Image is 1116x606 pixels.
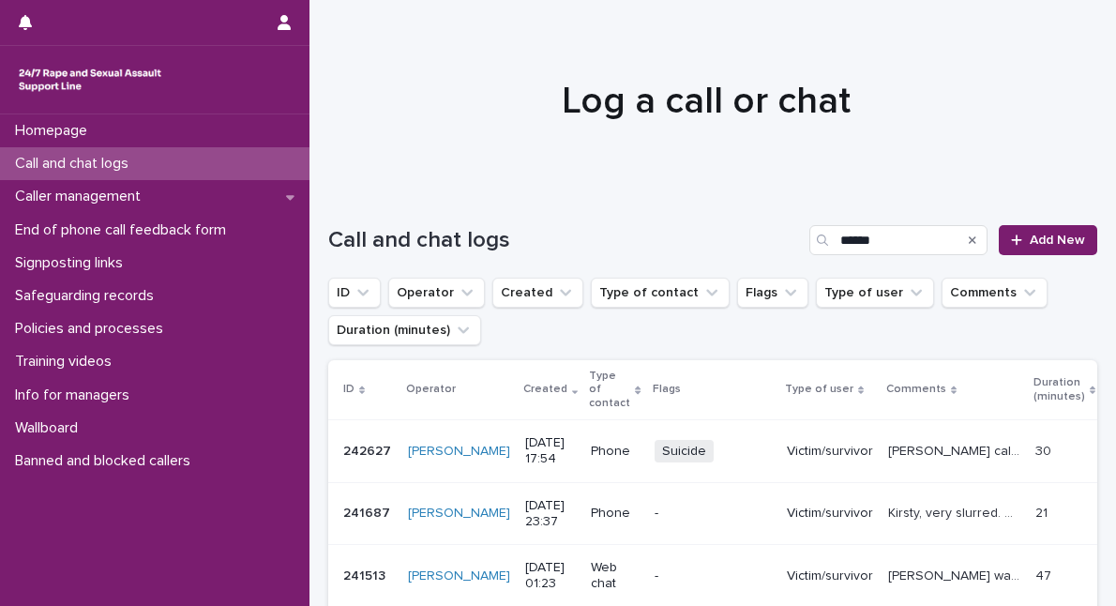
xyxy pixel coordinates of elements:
[886,379,946,400] p: Comments
[1030,234,1085,247] span: Add New
[591,560,639,592] p: Web chat
[655,506,772,522] p: -
[809,225,988,255] input: Search
[8,122,102,140] p: Homepage
[1035,440,1055,460] p: 30
[816,278,934,308] button: Type of user
[406,379,456,400] p: Operator
[328,227,802,254] h1: Call and chat logs
[8,155,143,173] p: Call and chat logs
[787,568,873,584] p: Victim/survivor
[8,188,156,205] p: Caller management
[999,225,1097,255] a: Add New
[8,287,169,305] p: Safeguarding records
[408,568,510,584] a: [PERSON_NAME]
[525,435,576,467] p: [DATE] 17:54
[785,379,853,400] p: Type of user
[408,506,510,522] a: [PERSON_NAME]
[525,560,576,592] p: [DATE] 01:23
[1035,502,1051,522] p: 21
[343,379,354,400] p: ID
[8,320,178,338] p: Policies and processes
[8,353,127,371] p: Training videos
[408,444,510,460] a: [PERSON_NAME]
[655,568,772,584] p: -
[523,379,567,400] p: Created
[525,498,576,530] p: [DATE] 23:37
[8,452,205,470] p: Banned and blocked callers
[787,444,873,460] p: Victim/survivor
[655,440,714,463] span: Suicide
[8,386,144,404] p: Info for managers
[653,379,681,400] p: Flags
[343,565,389,584] p: 241513
[591,506,639,522] p: Phone
[8,221,241,239] p: End of phone call feedback form
[492,278,583,308] button: Created
[888,502,1024,522] p: Kirsty, very slurred. Was attacked in her home 6 years ago was also assaulted last year on holida...
[787,506,873,522] p: Victim/survivor
[328,315,481,345] button: Duration (minutes)
[1035,565,1055,584] p: 47
[591,444,639,460] p: Phone
[591,278,730,308] button: Type of contact
[888,440,1024,460] p: Kirsty called to share that she had overdosed yesterday on antihistamines and was in A&E. She has...
[328,278,381,308] button: ID
[328,79,1085,124] h1: Log a call or chat
[589,366,630,414] p: Type of contact
[343,502,394,522] p: 241687
[8,254,138,272] p: Signposting links
[737,278,808,308] button: Flags
[15,61,165,98] img: rhQMoQhaT3yELyF149Cw
[8,419,93,437] p: Wallboard
[388,278,485,308] button: Operator
[888,565,1024,584] p: Chatter Kirsty was sexually abused by her uncle as a child, and abused by her dad, and was raped ...
[942,278,1048,308] button: Comments
[343,440,395,460] p: 242627
[1033,372,1085,407] p: Duration (minutes)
